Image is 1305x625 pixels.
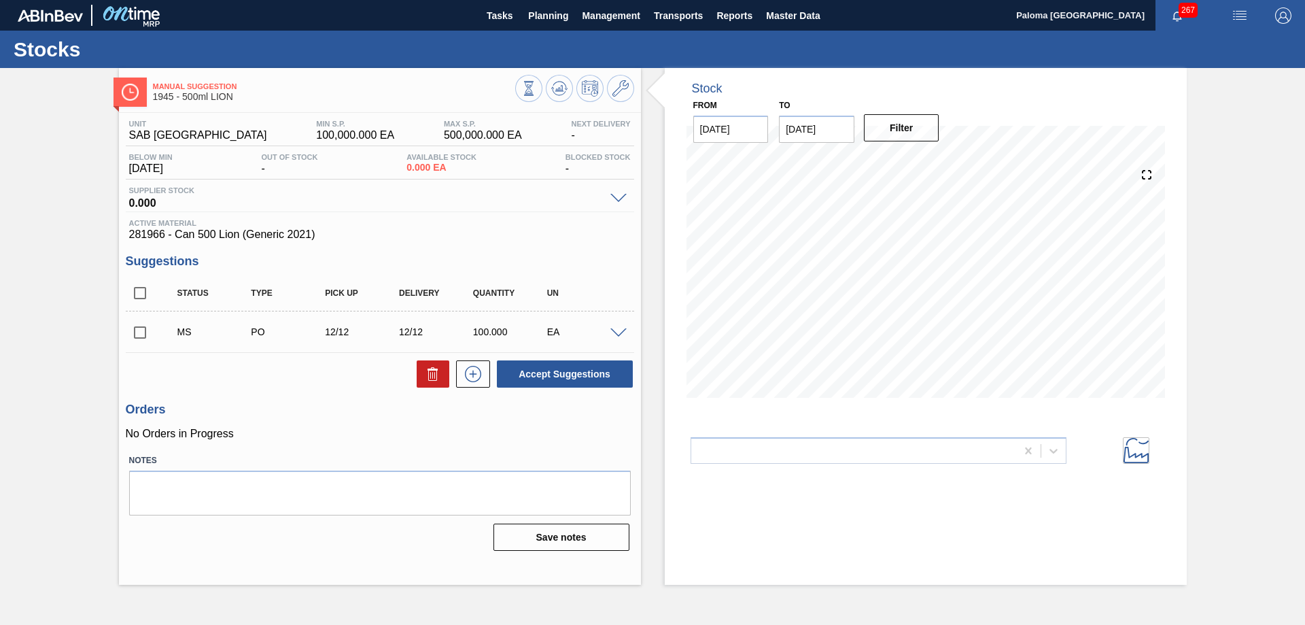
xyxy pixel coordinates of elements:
[716,7,752,24] span: Reports
[129,229,631,241] span: 281966 - Can 500 Lion (Generic 2021)
[693,101,717,110] label: From
[316,129,394,141] span: 100,000.000 EA
[1232,7,1248,24] img: userActions
[129,451,631,471] label: Notes
[153,92,515,102] span: 1945 - 500ml LION
[470,288,552,298] div: Quantity
[528,7,568,24] span: Planning
[470,326,552,337] div: 100.000
[1179,3,1198,18] span: 267
[544,326,626,337] div: EA
[779,116,854,143] input: mm/dd/yyyy
[571,120,630,128] span: Next Delivery
[396,326,478,337] div: 12/12/2025
[864,114,939,141] button: Filter
[406,163,476,173] span: 0.000 EA
[779,101,790,110] label: to
[129,219,631,227] span: Active Material
[122,84,139,101] img: Ícone
[126,403,634,417] h3: Orders
[321,288,404,298] div: Pick up
[126,428,634,440] p: No Orders in Progress
[262,153,318,161] span: Out Of Stock
[693,116,769,143] input: mm/dd/yyyy
[316,120,394,128] span: MIN S.P.
[565,153,631,161] span: Blocked Stock
[766,7,820,24] span: Master Data
[568,120,633,141] div: -
[129,195,604,208] span: 0.000
[493,524,629,551] button: Save notes
[258,153,321,175] div: -
[410,360,449,388] div: Delete Suggestions
[1155,6,1199,25] button: Notifications
[582,7,640,24] span: Management
[546,75,573,102] button: Update Chart
[692,82,723,96] div: Stock
[153,82,515,90] span: Manual Suggestion
[247,326,330,337] div: Purchase order
[607,75,634,102] button: Go to Master Data / General
[129,163,173,175] span: [DATE]
[18,10,83,22] img: TNhmsLtSVTkK8tSr43FrP2fwEKptu5GPRR3wAAAABJRU5ErkJggg==
[444,129,522,141] span: 500,000.000 EA
[515,75,542,102] button: Stocks Overview
[1275,7,1291,24] img: Logout
[174,288,256,298] div: Status
[129,129,267,141] span: SAB [GEOGRAPHIC_DATA]
[14,41,255,57] h1: Stocks
[126,254,634,269] h3: Suggestions
[490,359,634,389] div: Accept Suggestions
[544,288,626,298] div: UN
[449,360,490,388] div: New suggestion
[129,186,604,195] span: Supplier Stock
[562,153,634,175] div: -
[174,326,256,337] div: Manual Suggestion
[485,7,515,24] span: Tasks
[129,120,267,128] span: Unit
[396,288,478,298] div: Delivery
[444,120,522,128] span: MAX S.P.
[247,288,330,298] div: Type
[654,7,703,24] span: Transports
[497,360,633,388] button: Accept Suggestions
[129,153,173,161] span: Below Min
[321,326,404,337] div: 12/12/2025
[576,75,604,102] button: Schedule Inventory
[406,153,476,161] span: Available Stock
